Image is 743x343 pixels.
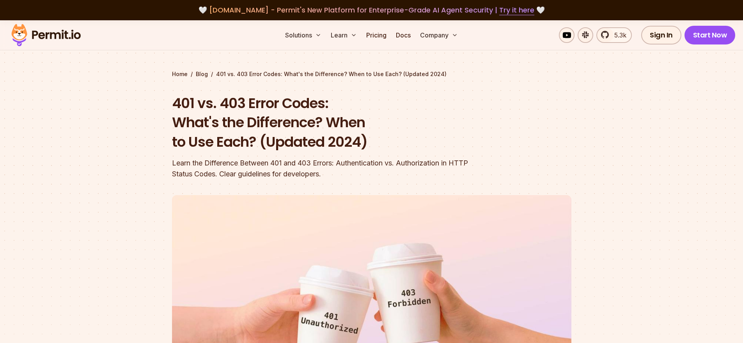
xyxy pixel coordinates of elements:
[393,27,414,43] a: Docs
[196,70,208,78] a: Blog
[172,70,188,78] a: Home
[641,26,681,44] a: Sign In
[172,70,571,78] div: / /
[172,158,472,179] div: Learn the Difference Between 401 and 403 Errors: Authentication vs. Authorization in HTTP Status ...
[684,26,736,44] a: Start Now
[596,27,632,43] a: 5.3k
[610,30,626,40] span: 5.3k
[19,5,724,16] div: 🤍 🤍
[328,27,360,43] button: Learn
[8,22,84,48] img: Permit logo
[172,94,472,152] h1: 401 vs. 403 Error Codes: What's the Difference? When to Use Each? (Updated 2024)
[282,27,325,43] button: Solutions
[363,27,390,43] a: Pricing
[417,27,461,43] button: Company
[209,5,534,15] span: [DOMAIN_NAME] - Permit's New Platform for Enterprise-Grade AI Agent Security |
[499,5,534,15] a: Try it here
